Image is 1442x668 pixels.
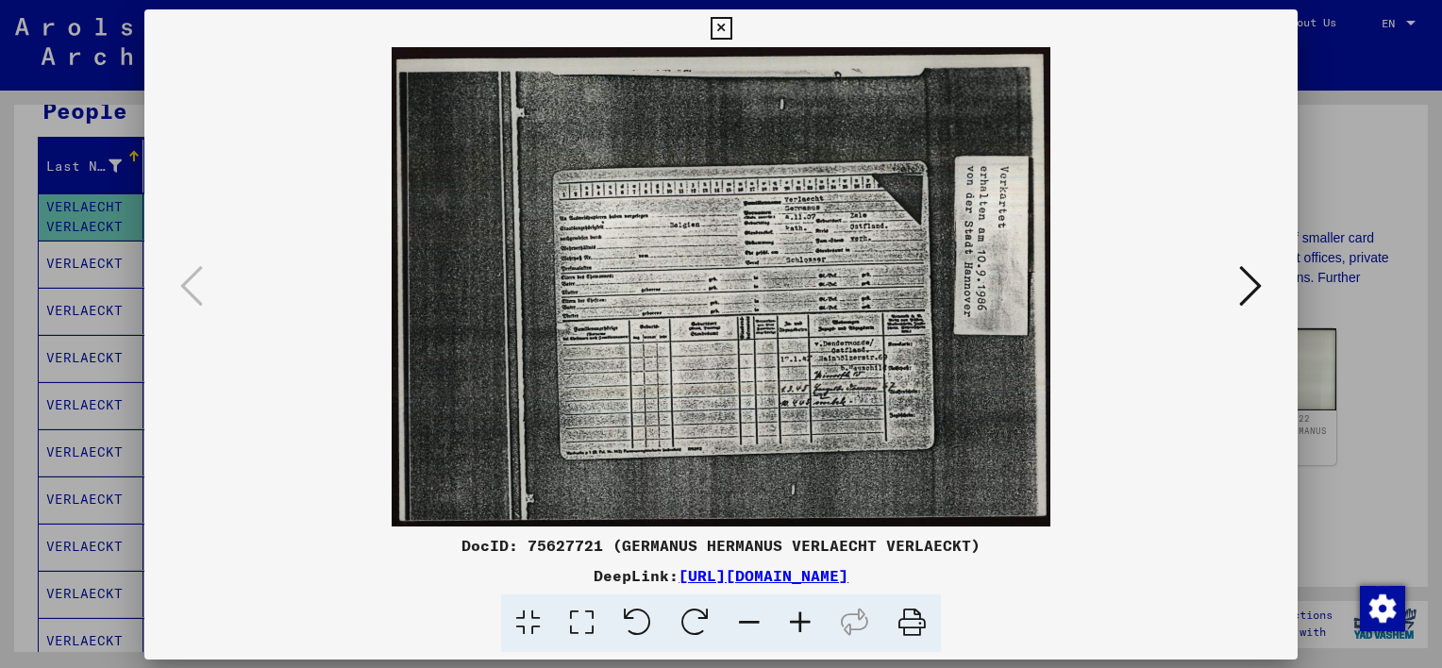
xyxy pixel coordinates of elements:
div: DocID: 75627721 (GERMANUS HERMANUS VERLAECHT VERLAECKT) [144,534,1298,557]
div: Change consent [1359,585,1404,630]
div: DeepLink: [144,564,1298,587]
a: [URL][DOMAIN_NAME] [679,566,848,585]
img: Change consent [1360,586,1405,631]
img: 001.jpg [209,47,1233,526]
